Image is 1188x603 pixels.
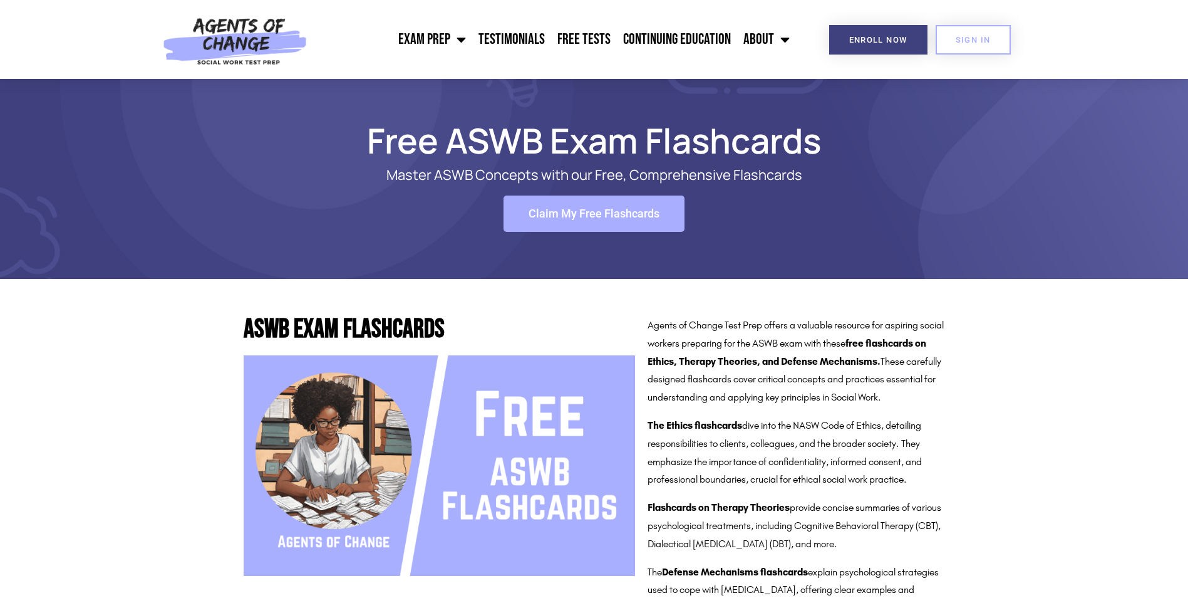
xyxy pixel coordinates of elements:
[314,24,796,55] nav: Menu
[648,337,926,367] strong: free flashcards on Ethics, Therapy Theories, and Defense Mechanisms.
[648,317,944,407] p: Agents of Change Test Prep offers a valuable resource for aspiring social workers preparing for t...
[617,24,737,55] a: Continuing Education
[648,419,742,431] strong: The Ethics flashcards
[829,25,927,55] a: Enroll Now
[737,24,796,55] a: About
[662,566,808,578] strong: Defense Mechanisms flashcards
[472,24,551,55] a: Testimonials
[648,501,790,513] strong: Flashcards on Therapy Theories
[648,417,944,489] p: dive into the NASW Code of Ethics, detailing responsibilities to clients, colleagues, and the bro...
[244,317,635,343] h2: ASWB Exam Flashcards
[551,24,617,55] a: Free Tests
[237,126,951,155] h1: Free ASWB Exam Flashcards
[287,167,901,183] p: Master ASWB Concepts with our Free, Comprehensive Flashcards
[504,196,684,232] a: Claim My Free Flashcards
[529,208,659,219] span: Claim My Free Flashcards
[648,499,944,553] p: provide concise summaries of various psychological treatments, including Cognitive Behavioral The...
[392,24,472,55] a: Exam Prep
[936,25,1011,55] a: SIGN IN
[956,36,991,44] span: SIGN IN
[849,36,907,44] span: Enroll Now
